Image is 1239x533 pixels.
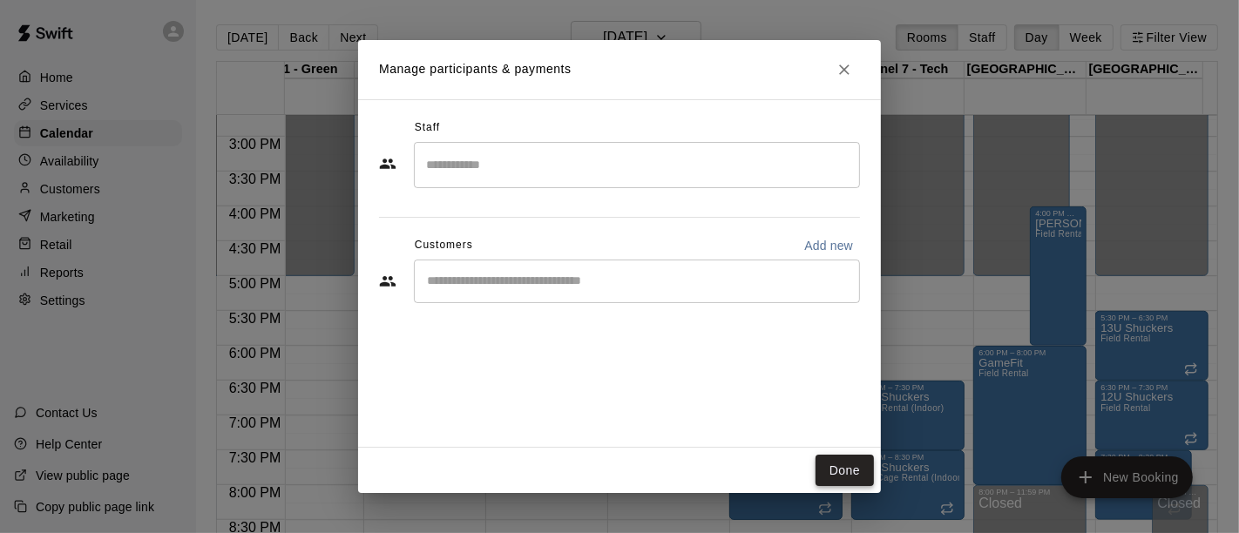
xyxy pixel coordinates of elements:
span: Staff [415,114,440,142]
button: Done [816,455,874,487]
p: Add new [804,237,853,254]
p: Manage participants & payments [379,60,572,78]
button: Add new [797,232,860,260]
div: Start typing to search customers... [414,260,860,303]
svg: Staff [379,155,396,172]
span: Customers [415,232,473,260]
svg: Customers [379,273,396,290]
div: Search staff [414,142,860,188]
button: Close [829,54,860,85]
